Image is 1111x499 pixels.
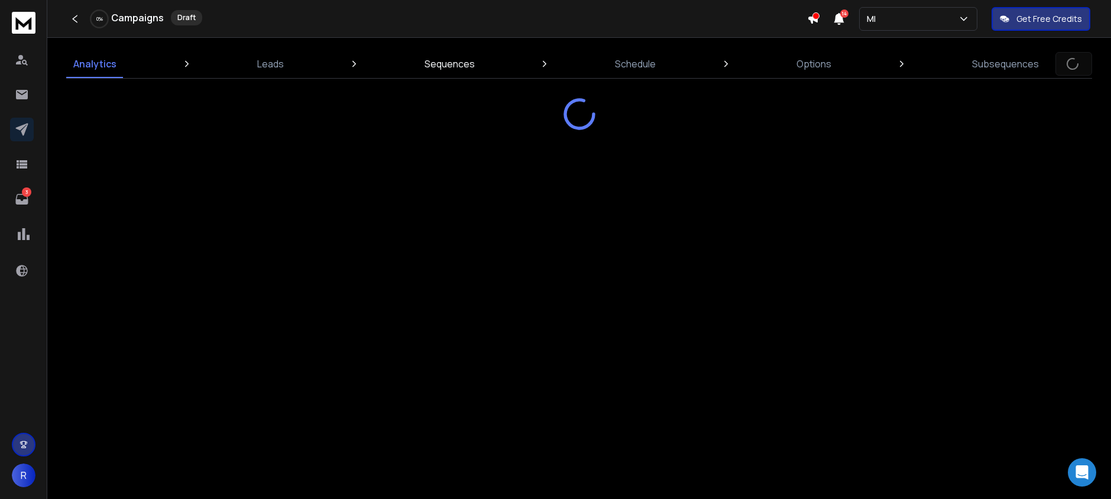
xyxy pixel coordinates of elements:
p: Schedule [615,57,656,71]
p: MI [867,13,880,25]
span: 14 [840,9,848,18]
div: Draft [171,10,202,25]
a: Options [789,50,838,78]
a: Analytics [66,50,124,78]
p: Leads [257,57,284,71]
a: Schedule [608,50,663,78]
a: 3 [10,187,34,211]
p: Analytics [73,57,116,71]
img: logo [12,12,35,34]
p: Sequences [425,57,475,71]
button: Get Free Credits [992,7,1090,31]
p: 0 % [96,15,103,22]
a: Sequences [417,50,482,78]
button: R [12,464,35,487]
a: Leads [250,50,291,78]
p: Subsequences [972,57,1039,71]
p: 3 [22,187,31,197]
p: Get Free Credits [1016,13,1082,25]
h1: Campaigns [111,11,164,25]
a: Subsequences [965,50,1046,78]
p: Options [796,57,831,71]
div: Open Intercom Messenger [1068,458,1096,487]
